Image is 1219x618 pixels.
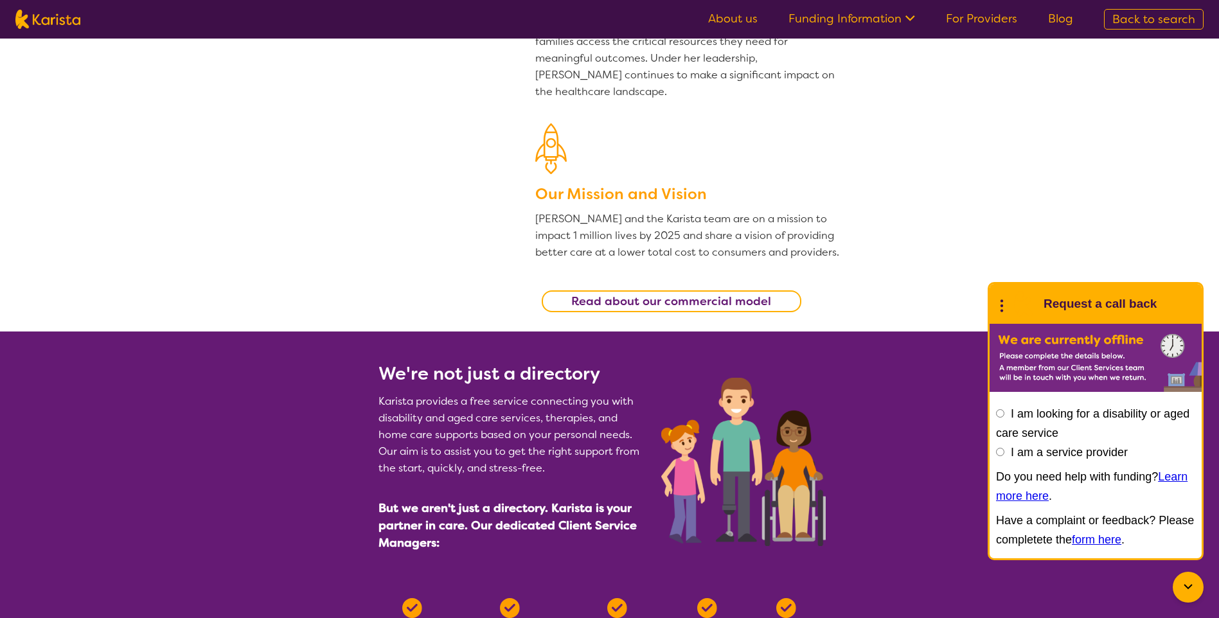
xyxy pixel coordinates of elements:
span: Back to search [1112,12,1195,27]
p: [PERSON_NAME] and the Karista team are on a mission to impact 1 million lives by 2025 and share a... [535,211,841,261]
img: Tick [500,598,520,618]
p: Have a complaint or feedback? Please completete the . [996,511,1195,549]
img: Karista offline chat form to request call back [990,324,1202,392]
a: Back to search [1104,9,1204,30]
img: Tick [607,598,627,618]
a: Funding Information [788,11,915,26]
h3: Our Mission and Vision [535,182,841,206]
img: Tick [697,598,717,618]
label: I am a service provider [1011,446,1128,459]
img: Participants [661,378,826,546]
img: Karista [1010,291,1036,317]
h1: Request a call back [1044,294,1157,313]
img: Tick [776,598,796,618]
b: Read about our commercial model [571,294,771,309]
img: Our Mission [535,123,567,174]
img: Tick [402,598,422,618]
h2: We're not just a directory [378,362,646,385]
label: I am looking for a disability or aged care service [996,407,1189,439]
p: Karista provides a free service connecting you with disability and aged care services, therapies,... [378,393,646,477]
a: For Providers [946,11,1017,26]
p: Do you need help with funding? . [996,467,1195,506]
img: Karista logo [15,10,80,29]
a: About us [708,11,758,26]
a: Blog [1048,11,1073,26]
span: But we aren't just a directory. Karista is your partner in care. Our dedicated Client Service Man... [378,500,637,551]
a: form here [1072,533,1121,546]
